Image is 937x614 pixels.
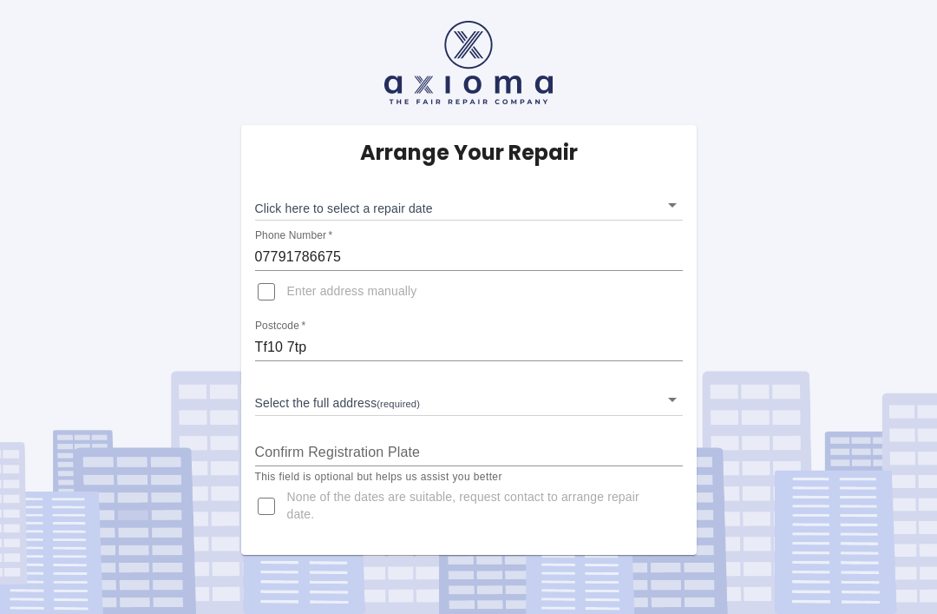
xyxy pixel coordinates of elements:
[384,21,553,104] img: axioma
[360,139,578,167] h5: Arrange Your Repair
[287,283,417,300] span: Enter address manually
[287,489,669,524] span: None of the dates are suitable, request contact to arrange repair date.
[255,469,683,486] p: This field is optional but helps us assist you better
[255,228,332,243] label: Phone Number
[255,319,305,333] label: Postcode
